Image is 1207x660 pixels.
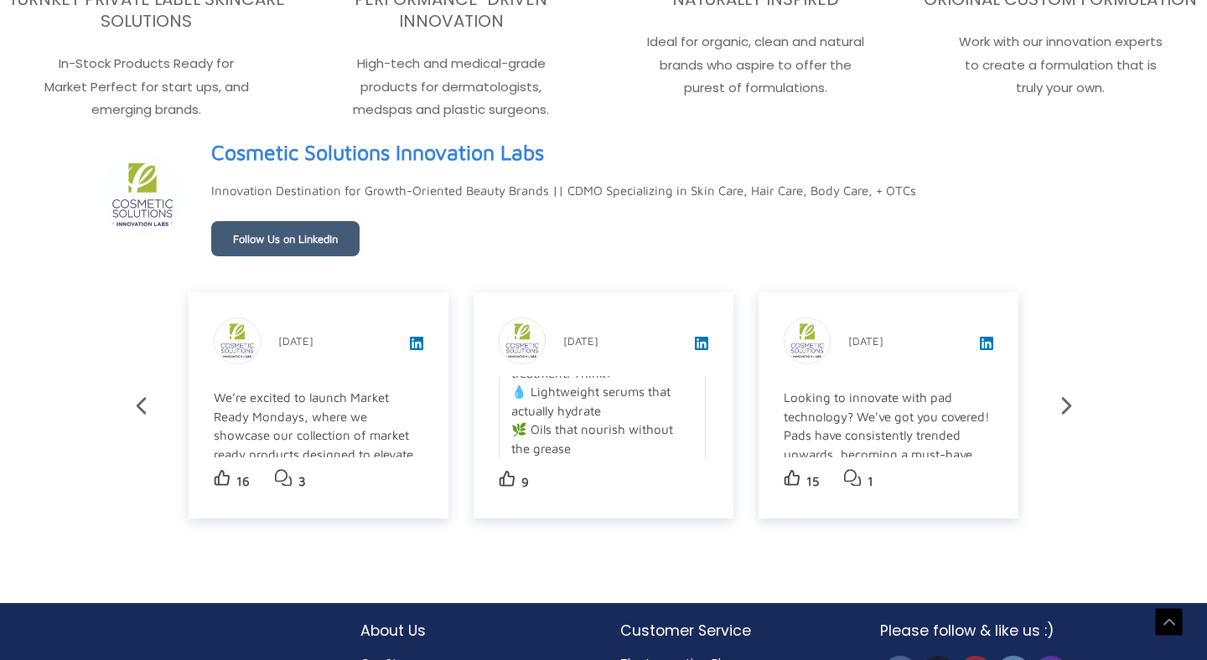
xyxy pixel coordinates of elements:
img: sk-post-userpic [500,318,545,364]
img: sk-post-userpic [785,318,830,364]
p: 16 [236,470,250,493]
a: View post on LinkedIn [695,338,708,353]
h2: About Us [360,620,587,642]
p: 9 [521,471,529,494]
h2: Customer Service [620,620,847,642]
p: [DATE] [563,331,598,351]
h2: Please follow & like us :) [880,620,1106,642]
p: [DATE] [278,331,313,351]
p: Innovation Destination for Growth-Oriented Beauty Brands || CDMO Specializing in Skin Care, Hair ... [211,179,916,203]
p: 1 [868,470,873,493]
p: Ideal for organic, clean and natural brands who aspire to offer the purest of formulations. [614,30,899,101]
img: sk-post-userpic [215,318,260,364]
a: View post on LinkedIn [410,338,423,353]
a: Follow Us on LinkedIn [211,221,360,256]
a: View page on LinkedIn [211,133,544,172]
p: [DATE] [848,331,883,351]
p: High-tech and medical-grade products for dermatologists, medspas and plastic surgeons. [309,52,594,122]
a: View post on LinkedIn [980,338,993,353]
p: 3 [298,470,306,493]
p: In-Stock Products Ready for Market Perfect for start ups, and emerging brands. [4,52,289,122]
p: Work with our innovation experts to create a formulation that is truly your own. [919,30,1204,101]
p: 15 [806,470,819,493]
img: sk-header-picture [101,153,184,237]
